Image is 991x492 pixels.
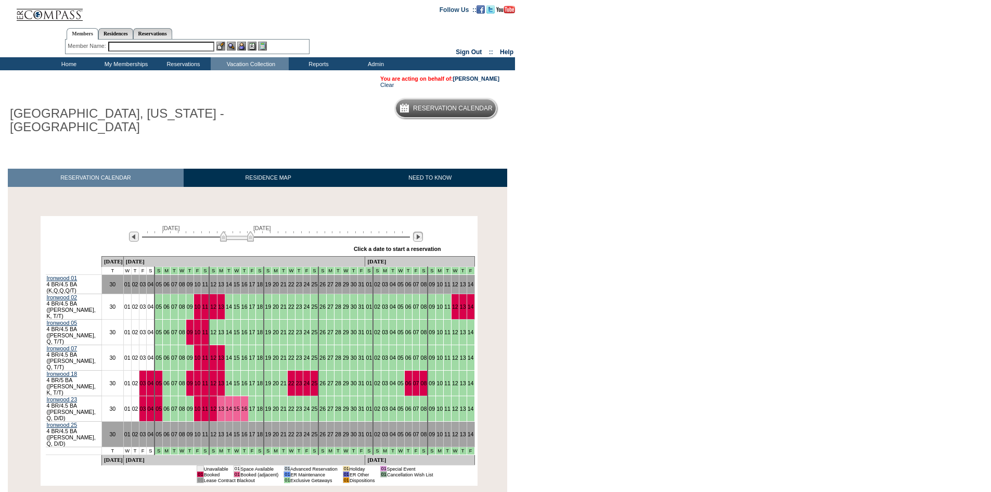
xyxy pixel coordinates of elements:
a: 25 [311,281,317,287]
a: 28 [335,281,341,287]
a: 18 [256,329,263,335]
a: 09 [429,355,435,361]
img: Previous [129,232,139,242]
a: 04 [390,380,396,386]
a: 18 [256,281,263,287]
a: 21 [280,304,287,310]
a: Residences [98,28,133,39]
a: 01 [124,304,131,310]
a: 05 [397,329,404,335]
a: 24 [304,304,310,310]
td: My Memberships [96,57,153,70]
a: 13 [218,329,224,335]
a: 11 [202,304,208,310]
a: 05 [156,304,162,310]
img: View [227,42,236,51]
td: Reports [289,57,346,70]
a: 12 [210,355,216,361]
a: 30 [351,406,357,412]
a: 31 [358,355,365,361]
a: 13 [460,304,466,310]
a: 01 [366,304,372,310]
a: 01 [124,281,131,287]
a: 10 [195,380,201,386]
a: 03 [140,355,146,361]
a: 11 [202,380,208,386]
a: Ironwood 23 [47,396,78,402]
a: 02 [132,406,138,412]
a: 30 [109,281,115,287]
td: Home [39,57,96,70]
a: 06 [163,304,170,310]
a: 11 [202,281,208,287]
a: 24 [304,281,310,287]
a: 14 [468,329,474,335]
img: Impersonate [237,42,246,51]
a: 08 [420,329,427,335]
a: Ironwood 01 [47,275,78,281]
a: 07 [413,355,419,361]
a: 23 [296,329,302,335]
a: 14 [468,304,474,310]
a: 01 [366,329,372,335]
a: 22 [288,281,294,287]
h5: Reservation Calendar [413,105,493,112]
a: 10 [195,304,201,310]
a: 15 [234,329,240,335]
a: 05 [397,380,404,386]
a: 01 [124,380,131,386]
a: 26 [319,304,326,310]
a: 09 [187,406,193,412]
a: Ironwood 02 [47,294,78,300]
a: 17 [249,406,255,412]
a: 12 [452,380,458,386]
a: 12 [452,281,458,287]
a: 17 [249,355,255,361]
a: 25 [311,380,317,386]
a: 09 [187,329,193,335]
a: 03 [382,329,388,335]
a: 08 [420,355,427,361]
a: 03 [382,406,388,412]
a: 19 [265,380,271,386]
a: 07 [171,281,177,287]
a: Ironwood 05 [47,320,78,326]
a: 21 [280,406,287,412]
a: 12 [452,355,458,361]
a: 26 [319,380,326,386]
a: 18 [256,304,263,310]
a: Ironwood 18 [47,371,78,377]
a: 13 [218,304,224,310]
a: 07 [171,406,177,412]
a: 06 [405,380,411,386]
a: 03 [140,304,146,310]
a: 25 [311,406,317,412]
a: 14 [226,355,232,361]
a: 28 [335,304,341,310]
a: Ironwood 07 [47,345,78,351]
a: 31 [358,329,365,335]
a: 02 [132,281,138,287]
a: Sign Out [456,48,482,56]
a: 31 [358,281,365,287]
a: 13 [460,380,466,386]
a: 05 [397,281,404,287]
a: 09 [429,329,435,335]
a: 04 [390,329,396,335]
a: 06 [163,380,170,386]
a: 28 [335,329,341,335]
a: 10 [195,355,201,361]
a: 16 [241,281,248,287]
a: 01 [366,355,372,361]
a: 18 [256,406,263,412]
a: 10 [436,281,443,287]
a: 14 [226,406,232,412]
a: 09 [187,304,193,310]
a: 04 [390,355,396,361]
a: 08 [179,406,185,412]
a: 29 [343,406,349,412]
a: 14 [226,304,232,310]
a: 03 [382,380,388,386]
a: 10 [436,329,443,335]
a: 03 [140,329,146,335]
